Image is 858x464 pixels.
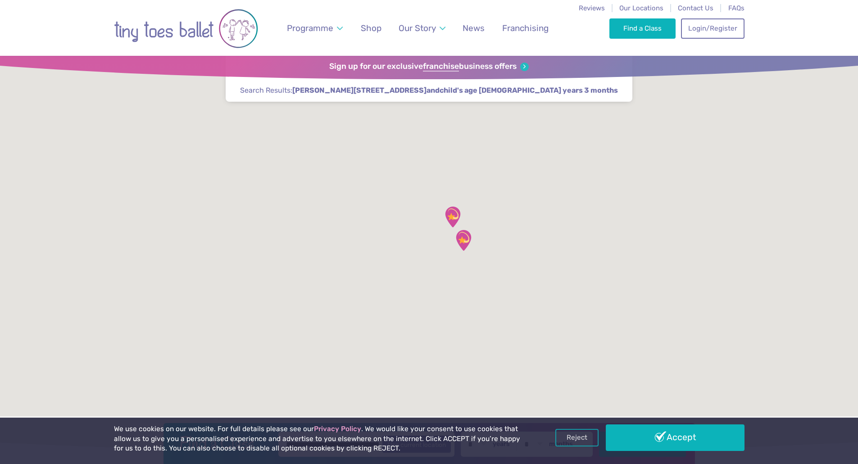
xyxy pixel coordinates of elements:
a: Contact Us [678,4,713,12]
a: Find a Class [609,18,676,38]
img: tiny toes ballet [114,6,258,51]
span: Franchising [502,23,549,33]
a: Our Story [394,18,449,39]
a: Accept [606,424,745,450]
span: Programme [287,23,333,33]
a: Our Locations [619,4,663,12]
a: Programme [282,18,347,39]
span: child's age [DEMOGRAPHIC_DATA] years 3 months [440,86,618,95]
a: News [459,18,489,39]
a: Shop [356,18,386,39]
span: News [463,23,485,33]
a: FAQs [728,4,745,12]
a: Login/Register [681,18,744,38]
a: Sign up for our exclusivefranchisebusiness offers [329,62,529,72]
strong: and [292,86,618,95]
strong: franchise [423,62,459,72]
span: Our Story [399,23,436,33]
span: Shop [361,23,381,33]
a: Privacy Policy [314,425,361,433]
a: Reviews [579,4,605,12]
div: Kenilworth School [441,206,464,228]
a: Franchising [498,18,553,39]
span: [PERSON_NAME][STREET_ADDRESS] [292,86,427,95]
a: Reject [555,429,599,446]
p: We use cookies on our website. For full details please see our . We would like your consent to us... [114,424,524,454]
div: Lillington Social Club [452,229,475,252]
